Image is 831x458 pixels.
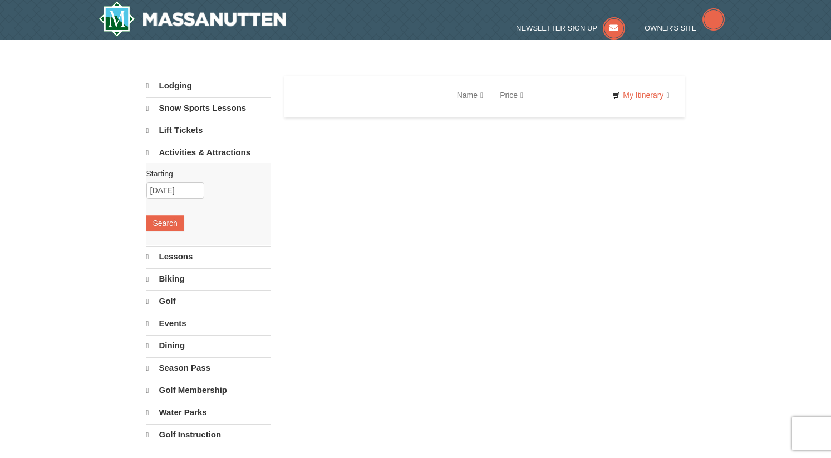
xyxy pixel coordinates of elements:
a: Biking [146,268,271,289]
button: Search [146,215,184,231]
a: Golf Membership [146,380,271,401]
a: My Itinerary [605,87,676,104]
a: Season Pass [146,357,271,378]
span: Owner's Site [645,24,697,32]
a: Dining [146,335,271,356]
a: Massanutten Resort [99,1,287,37]
a: Lodging [146,76,271,96]
a: Snow Sports Lessons [146,97,271,119]
a: Activities & Attractions [146,142,271,163]
a: Name [449,84,491,106]
a: Lessons [146,246,271,267]
a: Lift Tickets [146,120,271,141]
span: Newsletter Sign Up [516,24,597,32]
a: Events [146,313,271,334]
a: Golf [146,290,271,312]
a: Water Parks [146,402,271,423]
a: Newsletter Sign Up [516,24,625,32]
a: Owner's Site [645,24,725,32]
label: Starting [146,168,262,179]
a: Golf Instruction [146,424,271,445]
a: Price [491,84,532,106]
img: Massanutten Resort Logo [99,1,287,37]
